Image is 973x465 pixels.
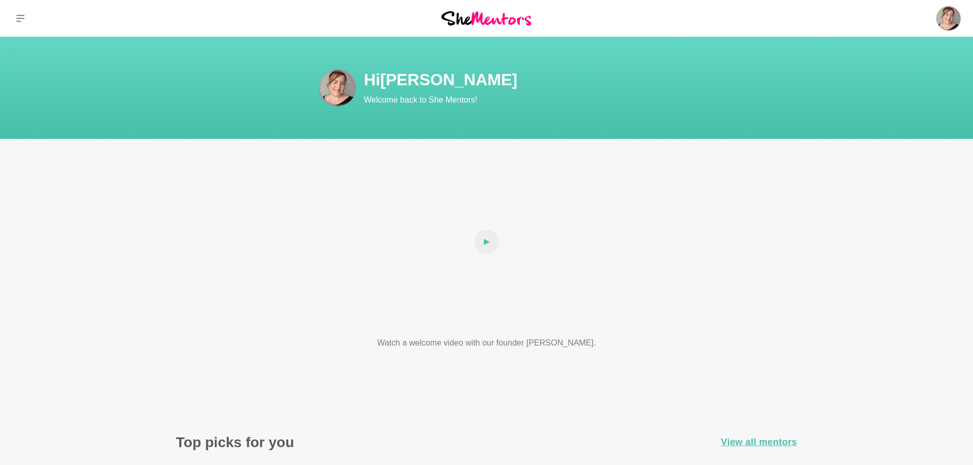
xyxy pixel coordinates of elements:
[721,435,797,450] a: View all mentors
[176,433,294,451] h3: Top picks for you
[319,69,356,106] img: Ruth Slade
[936,6,961,31] img: Ruth Slade
[364,94,732,106] p: Welcome back to She Mentors!
[441,11,531,25] img: She Mentors Logo
[364,69,732,90] h1: Hi [PERSON_NAME]
[340,337,634,349] p: Watch a welcome video with our founder [PERSON_NAME].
